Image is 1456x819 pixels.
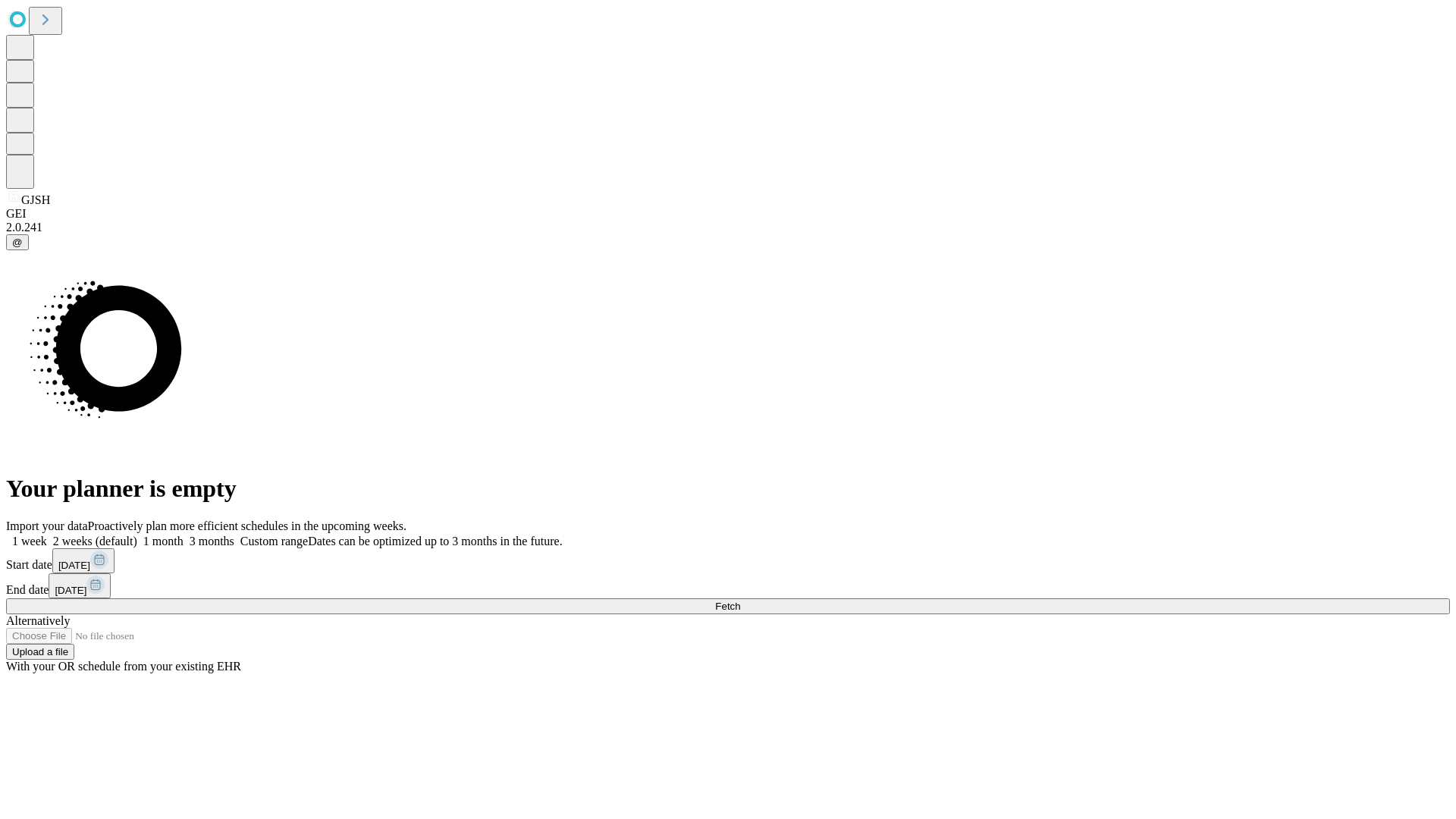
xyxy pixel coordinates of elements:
div: 2.0.241 [6,221,1450,234]
span: Fetch [715,601,740,612]
span: 1 month [143,535,184,548]
span: Import your data [6,519,88,532]
span: GJSH [21,193,50,206]
button: [DATE] [49,573,111,598]
span: With your OR schedule from your existing EHR [6,660,241,673]
button: [DATE] [52,548,115,573]
span: Alternatively [6,614,70,627]
span: 2 weeks (default) [53,535,137,548]
span: 1 week [12,535,47,548]
span: [DATE] [58,560,90,571]
span: Proactively plan more efficient schedules in the upcoming weeks. [88,519,406,532]
span: [DATE] [55,585,86,596]
div: End date [6,573,1450,598]
span: Custom range [240,535,308,548]
span: @ [12,237,23,248]
span: 3 months [190,535,234,548]
div: Start date [6,548,1450,573]
button: Fetch [6,598,1450,614]
h1: Your planner is empty [6,475,1450,503]
div: GEI [6,207,1450,221]
button: @ [6,234,29,250]
span: Dates can be optimized up to 3 months in the future. [308,535,562,548]
button: Upload a file [6,644,74,660]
